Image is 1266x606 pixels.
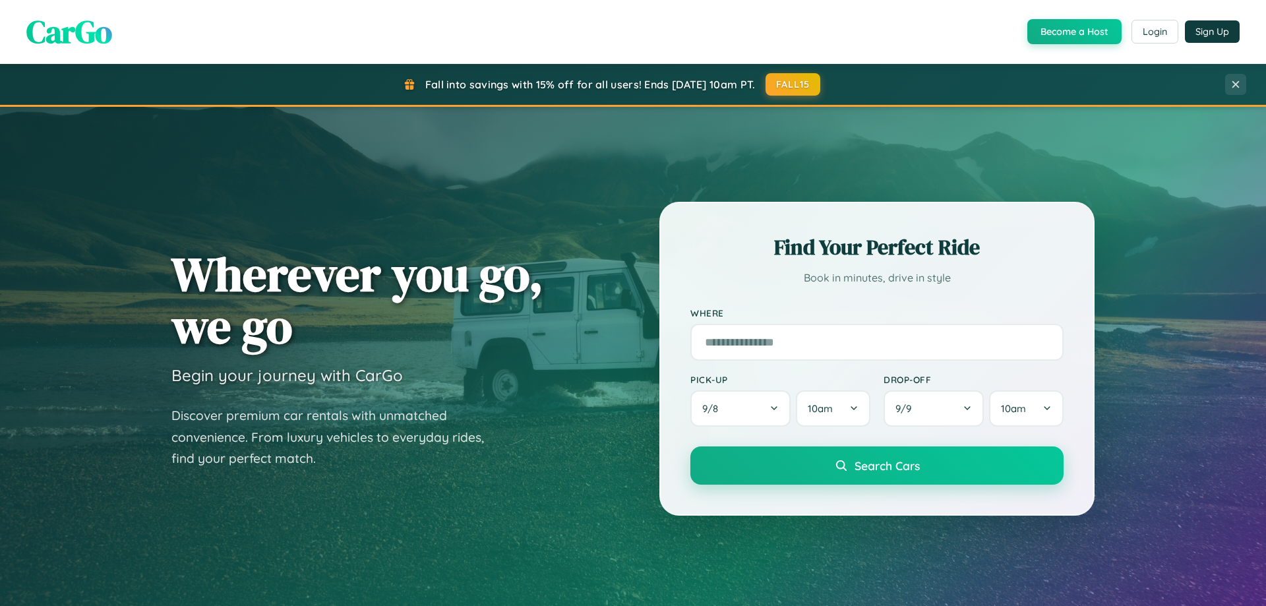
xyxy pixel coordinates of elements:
[895,402,918,415] span: 9 / 9
[1001,402,1026,415] span: 10am
[690,374,870,385] label: Pick-up
[766,73,821,96] button: FALL15
[855,458,920,473] span: Search Cars
[690,268,1064,288] p: Book in minutes, drive in style
[690,446,1064,485] button: Search Cars
[425,78,756,91] span: Fall into savings with 15% off for all users! Ends [DATE] 10am PT.
[690,390,791,427] button: 9/8
[171,248,543,352] h1: Wherever you go, we go
[171,365,403,385] h3: Begin your journey with CarGo
[808,402,833,415] span: 10am
[690,307,1064,318] label: Where
[884,374,1064,385] label: Drop-off
[1131,20,1178,44] button: Login
[1027,19,1122,44] button: Become a Host
[989,390,1064,427] button: 10am
[1185,20,1240,43] button: Sign Up
[690,233,1064,262] h2: Find Your Perfect Ride
[26,10,112,53] span: CarGo
[171,405,501,470] p: Discover premium car rentals with unmatched convenience. From luxury vehicles to everyday rides, ...
[796,390,870,427] button: 10am
[884,390,984,427] button: 9/9
[702,402,725,415] span: 9 / 8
